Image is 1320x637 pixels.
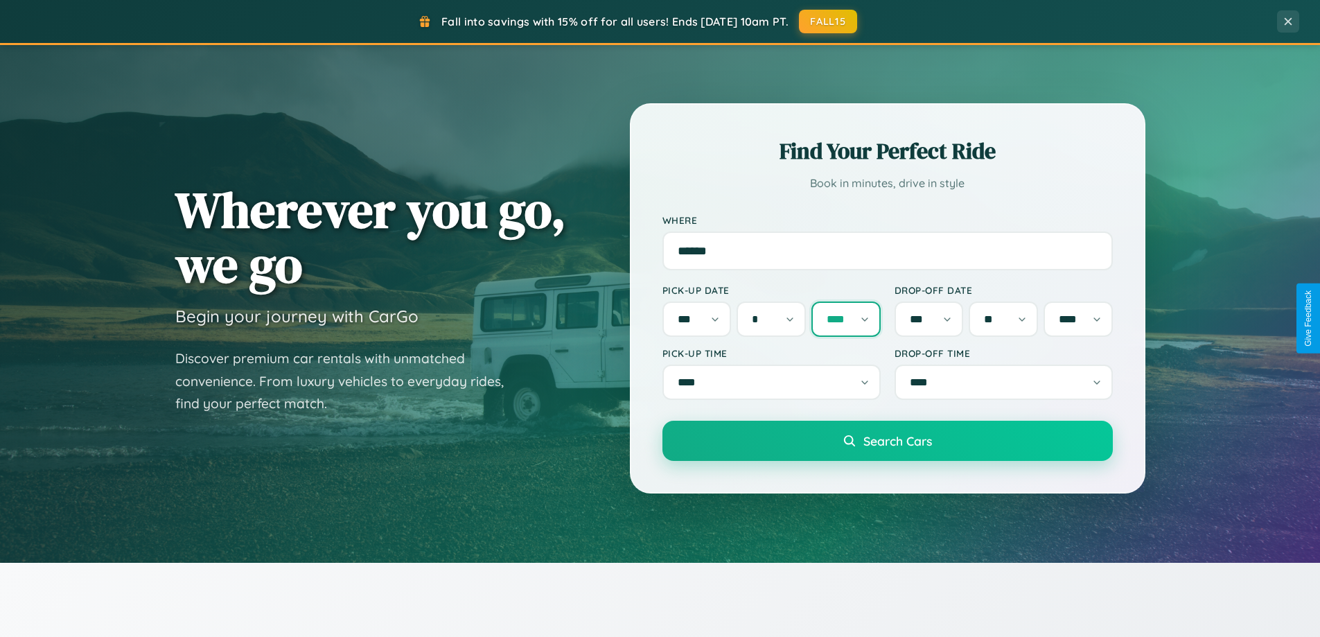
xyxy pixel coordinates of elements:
div: Give Feedback [1303,290,1313,347]
button: Search Cars [662,421,1113,461]
h2: Find Your Perfect Ride [662,136,1113,166]
button: FALL15 [799,10,857,33]
label: Pick-up Time [662,347,881,359]
label: Where [662,214,1113,226]
h1: Wherever you go, we go [175,182,566,292]
p: Discover premium car rentals with unmatched convenience. From luxury vehicles to everyday rides, ... [175,347,522,415]
h3: Begin your journey with CarGo [175,306,419,326]
label: Drop-off Time [895,347,1113,359]
span: Search Cars [863,433,932,448]
label: Pick-up Date [662,284,881,296]
span: Fall into savings with 15% off for all users! Ends [DATE] 10am PT. [441,15,789,28]
p: Book in minutes, drive in style [662,173,1113,193]
label: Drop-off Date [895,284,1113,296]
